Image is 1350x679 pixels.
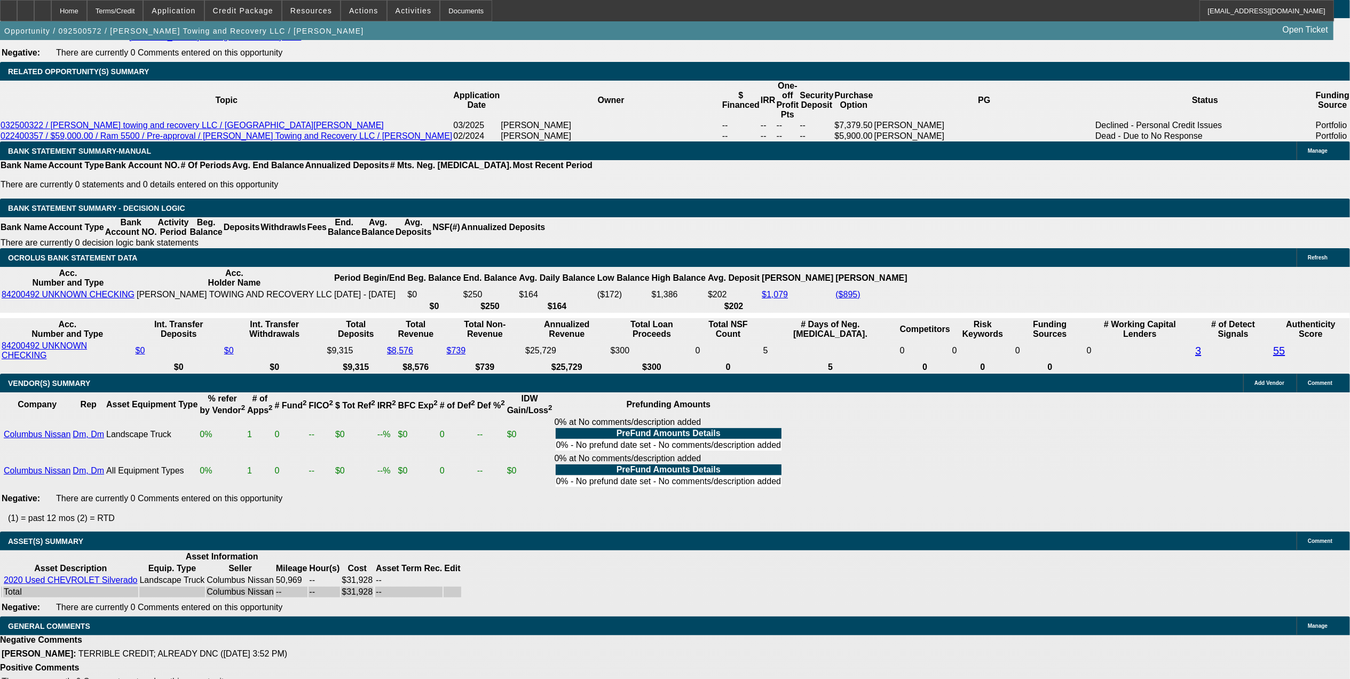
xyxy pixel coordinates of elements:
span: There are currently 0 Comments entered on this opportunity [56,603,282,612]
td: $5,900.00 [834,131,874,141]
th: Risk Keywords [952,319,1014,339]
sup: 2 [548,404,552,412]
sup: 2 [329,399,333,407]
button: Activities [388,1,440,21]
a: 84200492 UNKNOWN CHECKING [2,341,87,360]
th: Int. Transfer Withdrawals [224,319,326,339]
td: Portfolio [1315,131,1350,141]
span: Actions [349,6,378,15]
th: $0 [407,301,461,312]
th: 0 [695,362,762,373]
th: [PERSON_NAME] [835,268,908,288]
div: Total [4,587,138,597]
a: Dm, Dm [73,466,104,475]
b: # of Def [440,401,475,410]
b: Negative: [2,48,40,57]
td: 0 [274,417,307,452]
b: BFC Exp [398,401,438,410]
th: End. Balance [463,268,517,288]
th: $739 [446,362,524,373]
td: 03/2025 [453,120,500,131]
td: 5 [763,341,898,361]
a: 55 [1273,345,1285,357]
a: 84200492 UNKNOWN CHECKING [2,290,135,299]
a: 022400357 / $59,000.00 / Ram 5500 / Pre-approval / [PERSON_NAME] Towing and Recovery LLC / [PERSO... [1,131,452,140]
th: Asset Term Recommendation [375,563,443,574]
th: Account Type [48,217,105,238]
div: 0% at No comments/description added [555,417,783,452]
th: Account Type [48,160,105,171]
td: 0% [199,453,246,488]
span: OCROLUS BANK STATEMENT DATA [8,254,137,262]
td: -- [309,587,340,597]
span: Bank Statement Summary - Decision Logic [8,204,185,212]
a: Columbus Nissan [4,466,70,475]
b: Def % [477,401,505,410]
th: One-off Profit Pts [776,81,800,120]
th: Activity Period [157,217,190,238]
th: High Balance [651,268,706,288]
th: Avg. Balance [361,217,394,238]
th: Acc. Holder Name [136,268,333,288]
th: 5 [763,362,898,373]
span: There are currently 0 Comments entered on this opportunity [56,48,282,57]
th: Annualized Deposits [304,160,389,171]
td: [PERSON_NAME] [874,131,1095,141]
th: Security Deposit [799,81,834,120]
b: Company [18,400,57,409]
th: End. Balance [327,217,361,238]
th: Low Balance [597,268,650,288]
td: $0 [507,453,553,488]
td: --% [377,453,397,488]
td: --% [377,417,397,452]
th: Total Non-Revenue [446,319,524,339]
td: Landscape Truck [106,417,198,452]
td: 0% - No prefund date set - No comments/description added [556,440,782,451]
a: 032500322 / [PERSON_NAME] towing and recovery LLC / [GEOGRAPHIC_DATA][PERSON_NAME] [1,121,384,130]
b: Negative: [2,494,40,503]
th: [PERSON_NAME] [761,268,834,288]
a: 3 [1195,345,1201,357]
th: Beg. Balance [189,217,223,238]
th: Period Begin/End [334,268,406,288]
td: $9,315 [327,341,385,361]
b: Asset Equipment Type [106,400,198,409]
th: # Days of Neg. [MEDICAL_DATA]. [763,319,898,339]
div: $25,729 [525,346,608,356]
b: Negative: [2,603,40,612]
th: Bank Account NO. [105,217,157,238]
th: Status [1095,81,1315,120]
button: Actions [341,1,386,21]
span: There are currently 0 Comments entered on this opportunity [56,494,282,503]
td: $0 [398,417,438,452]
td: $300 [610,341,694,361]
b: IRR [377,401,396,410]
b: Mileage [276,564,307,573]
th: # Of Periods [180,160,232,171]
a: Dm, Dm [73,430,104,439]
th: Annualized Deposits [461,217,546,238]
sup: 2 [371,399,375,407]
th: IRR [760,81,776,120]
td: $164 [518,289,596,300]
th: Total Loan Proceeds [610,319,694,339]
td: 0 [1015,341,1085,361]
td: All Equipment Types [106,453,198,488]
td: Columbus Nissan [206,587,274,597]
sup: 2 [241,404,245,412]
b: # Fund [275,401,307,410]
th: NSF(#) [432,217,461,238]
th: $0 [224,362,326,373]
div: 0% at No comments/description added [555,454,783,488]
td: 0 [695,341,762,361]
span: Resources [290,6,332,15]
th: Acc. Number and Type [1,319,134,339]
td: Landscape Truck [139,575,206,586]
td: 1 [247,453,273,488]
th: Beg. Balance [407,268,461,288]
b: IDW Gain/Loss [507,394,552,415]
b: $ Tot Ref [335,401,375,410]
a: $0 [136,346,145,355]
sup: 2 [471,399,475,407]
td: -- [309,575,340,586]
